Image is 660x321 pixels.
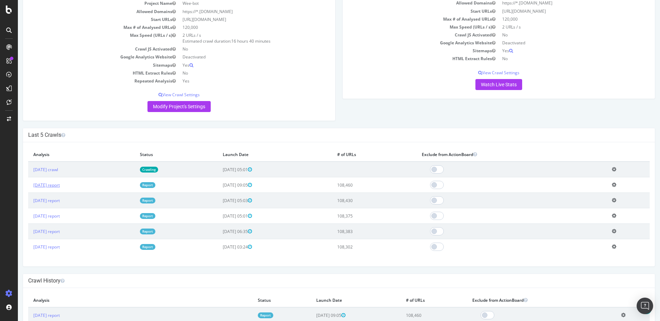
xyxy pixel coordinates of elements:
td: No [161,69,312,77]
td: 108,430 [314,193,399,208]
a: [DATE] report [15,213,42,219]
td: 120,000 [161,23,312,31]
a: [DATE] report [15,182,42,188]
td: Max Speed (URLs / s) [330,23,481,31]
td: No [481,55,632,63]
td: [URL][DOMAIN_NAME] [161,15,312,23]
td: 108,302 [314,239,399,255]
span: [DATE] 05:01 [205,167,234,173]
td: [URL][DOMAIN_NAME] [481,7,632,15]
th: Analysis [10,293,235,307]
a: Report [122,244,137,250]
td: Allowed Domains [10,8,161,15]
span: 16 hours 40 minutes [213,38,253,44]
th: Exclude from ActionBoard [449,293,598,307]
td: 2 URLs / s Estimated crawl duration: [161,31,312,45]
a: [DATE] report [15,229,42,234]
a: Modify Project's Settings [130,101,193,112]
a: [DATE] crawl [15,167,40,173]
td: Max Speed (URLs / s) [10,31,161,45]
a: Report [122,198,137,203]
td: Crawl JS Activated [330,31,481,39]
td: Crawl JS Activated [10,45,161,53]
td: No [161,45,312,53]
td: Start URLs [10,15,161,23]
th: Analysis [10,147,117,162]
a: Report [240,312,255,318]
td: Yes [161,61,312,69]
th: Status [235,293,293,307]
td: No [481,31,632,39]
td: Deactivated [481,39,632,47]
td: 108,460 [314,177,399,193]
td: Repeated Analysis [10,77,161,85]
a: Report [122,213,137,219]
td: https://*.[DOMAIN_NAME] [161,8,312,15]
td: Google Analytics Website [10,53,161,61]
th: Exclude from ActionBoard [399,147,589,162]
td: 120,000 [481,15,632,23]
td: 108,375 [314,208,399,224]
td: Google Analytics Website [330,39,481,47]
th: Launch Date [293,293,383,307]
a: [DATE] report [15,312,42,318]
span: [DATE] 09:05 [298,312,328,318]
span: [DATE] 09:05 [205,182,234,188]
td: HTML Extract Rules [330,55,481,63]
td: Max # of Analysed URLs [10,23,161,31]
p: View Crawl Settings [330,70,632,76]
td: Yes [481,47,632,55]
h4: Crawl History [10,277,632,284]
span: [DATE] 05:01 [205,213,234,219]
span: [DATE] 06:35 [205,229,234,234]
p: View Crawl Settings [10,92,312,98]
a: Report [122,229,137,234]
h4: Last 5 Crawls [10,132,632,139]
td: 108,383 [314,224,399,239]
a: Crawling [122,167,140,173]
a: [DATE] report [15,198,42,203]
td: HTML Extract Rules [10,69,161,77]
span: [DATE] 03:24 [205,244,234,250]
td: Max # of Analysed URLs [330,15,481,23]
td: Start URLs [330,7,481,15]
th: Launch Date [200,147,314,162]
th: Status [117,147,199,162]
th: # of URLs [383,293,449,307]
td: Sitemaps [10,61,161,69]
th: # of URLs [314,147,399,162]
a: Report [122,182,137,188]
a: [DATE] report [15,244,42,250]
td: Sitemaps [330,47,481,55]
td: 2 URLs / s [481,23,632,31]
td: Yes [161,77,312,85]
td: Deactivated [161,53,312,61]
span: [DATE] 05:03 [205,198,234,203]
a: Watch Live Stats [458,79,504,90]
div: Open Intercom Messenger [637,298,653,314]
